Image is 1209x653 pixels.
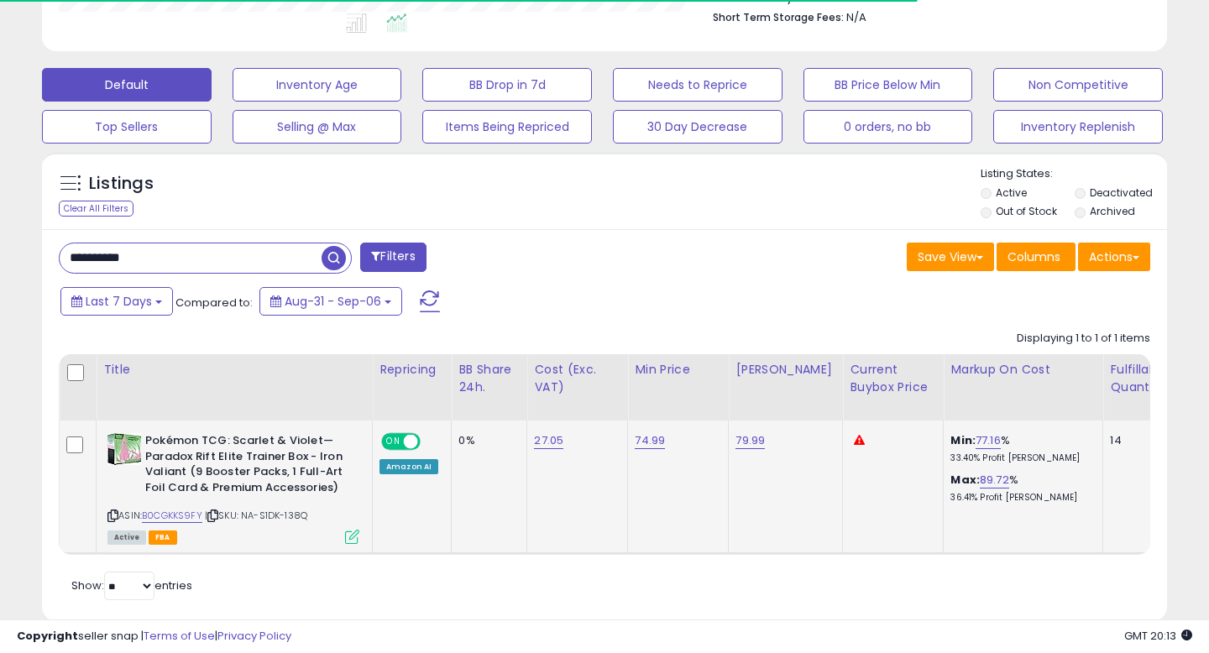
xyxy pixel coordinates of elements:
[980,472,1009,488] a: 89.72
[458,433,514,448] div: 0%
[1017,331,1150,347] div: Displaying 1 to 1 of 1 items
[71,577,192,593] span: Show: entries
[907,243,994,271] button: Save View
[42,110,212,144] button: Top Sellers
[803,68,973,102] button: BB Price Below Min
[1090,204,1135,218] label: Archived
[735,432,765,449] a: 79.99
[107,530,146,545] span: All listings currently available for purchase on Amazon
[217,628,291,644] a: Privacy Policy
[996,185,1027,200] label: Active
[59,201,133,217] div: Clear All Filters
[735,361,835,379] div: [PERSON_NAME]
[1110,433,1162,448] div: 14
[86,293,152,310] span: Last 7 Days
[360,243,426,272] button: Filters
[997,243,1076,271] button: Columns
[1110,361,1168,396] div: Fulfillable Quantity
[383,435,404,449] span: ON
[458,361,520,396] div: BB Share 24h.
[846,9,866,25] span: N/A
[205,509,307,522] span: | SKU: NA-S1DK-138Q
[175,295,253,311] span: Compared to:
[993,68,1163,102] button: Non Competitive
[976,432,1001,449] a: 77.16
[42,68,212,102] button: Default
[259,287,402,316] button: Aug-31 - Sep-06
[17,628,78,644] strong: Copyright
[422,110,592,144] button: Items Being Repriced
[379,361,444,379] div: Repricing
[1090,185,1153,200] label: Deactivated
[17,629,291,645] div: seller snap | |
[103,361,365,379] div: Title
[996,204,1057,218] label: Out of Stock
[635,432,665,449] a: 74.99
[850,361,936,396] div: Current Buybox Price
[713,10,844,24] b: Short Term Storage Fees:
[1007,248,1060,265] span: Columns
[107,433,141,465] img: 51WlBq0b7HL._SL40_.jpg
[144,628,215,644] a: Terms of Use
[993,110,1163,144] button: Inventory Replenish
[149,530,177,545] span: FBA
[803,110,973,144] button: 0 orders, no bb
[107,433,359,542] div: ASIN:
[1124,628,1192,644] span: 2025-09-15 20:13 GMT
[422,68,592,102] button: BB Drop in 7d
[613,110,782,144] button: 30 Day Decrease
[418,435,445,449] span: OFF
[981,166,1168,182] p: Listing States:
[534,432,563,449] a: 27.05
[60,287,173,316] button: Last 7 Days
[635,361,721,379] div: Min Price
[613,68,782,102] button: Needs to Reprice
[950,432,976,448] b: Min:
[89,172,154,196] h5: Listings
[950,433,1090,464] div: %
[233,110,402,144] button: Selling @ Max
[145,433,349,499] b: Pokémon TCG: Scarlet & Violet—Paradox Rift Elite Trainer Box - Iron Valiant (9 Booster Packs, 1 F...
[379,459,438,474] div: Amazon AI
[534,361,620,396] div: Cost (Exc. VAT)
[1078,243,1150,271] button: Actions
[950,473,1090,504] div: %
[142,509,202,523] a: B0CGKKS9FY
[233,68,402,102] button: Inventory Age
[285,293,381,310] span: Aug-31 - Sep-06
[950,472,980,488] b: Max:
[950,452,1090,464] p: 33.40% Profit [PERSON_NAME]
[944,354,1103,421] th: The percentage added to the cost of goods (COGS) that forms the calculator for Min & Max prices.
[950,492,1090,504] p: 36.41% Profit [PERSON_NAME]
[950,361,1096,379] div: Markup on Cost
